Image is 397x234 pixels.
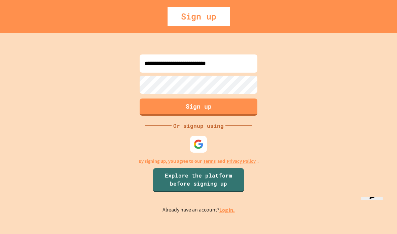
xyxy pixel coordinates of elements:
a: Privacy Policy [227,158,256,165]
a: Terms [203,158,216,165]
img: google-icon.svg [193,139,204,149]
p: Already have an account? [163,206,235,214]
div: Sign up [168,7,230,26]
iframe: chat widget [359,197,391,228]
button: Sign up [140,99,257,116]
a: Log in. [219,206,235,213]
div: Or signup using [172,122,225,130]
p: By signing up, you agree to our and . [139,158,259,165]
a: Explore the platform before signing up [153,168,244,192]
